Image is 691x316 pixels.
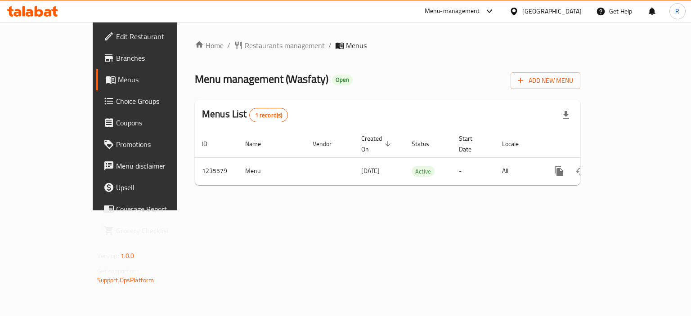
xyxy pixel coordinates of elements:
[675,6,679,16] span: R
[202,107,288,122] h2: Menus List
[332,75,353,85] div: Open
[97,274,154,286] a: Support.OpsPlatform
[495,157,541,185] td: All
[116,225,201,236] span: Grocery Checklist
[518,75,573,86] span: Add New Menu
[96,198,208,220] a: Coverage Report
[116,96,201,107] span: Choice Groups
[502,138,530,149] span: Locale
[361,165,380,177] span: [DATE]
[361,133,394,155] span: Created On
[121,250,135,262] span: 1.0.0
[96,69,208,90] a: Menus
[511,72,580,89] button: Add New Menu
[332,76,353,84] span: Open
[555,104,577,126] div: Export file
[570,160,592,182] button: Change Status
[522,6,582,16] div: [GEOGRAPHIC_DATA]
[116,182,201,193] span: Upsell
[195,40,224,51] a: Home
[96,155,208,177] a: Menu disclaimer
[97,250,119,262] span: Version:
[548,160,570,182] button: more
[195,69,328,89] span: Menu management ( Wasfaty )
[116,53,201,63] span: Branches
[96,134,208,155] a: Promotions
[116,117,201,128] span: Coupons
[195,130,642,185] table: enhanced table
[96,47,208,69] a: Branches
[227,40,230,51] li: /
[97,265,139,277] span: Get support on:
[313,138,343,149] span: Vendor
[96,177,208,198] a: Upsell
[234,40,325,51] a: Restaurants management
[346,40,367,51] span: Menus
[459,133,484,155] span: Start Date
[250,111,288,120] span: 1 record(s)
[118,74,201,85] span: Menus
[96,26,208,47] a: Edit Restaurant
[245,138,273,149] span: Name
[328,40,332,51] li: /
[452,157,495,185] td: -
[96,220,208,241] a: Grocery Checklist
[116,160,201,171] span: Menu disclaimer
[195,157,238,185] td: 1235579
[116,204,201,214] span: Coverage Report
[96,112,208,134] a: Coupons
[412,138,441,149] span: Status
[245,40,325,51] span: Restaurants management
[425,6,480,17] div: Menu-management
[202,138,219,149] span: ID
[116,139,201,150] span: Promotions
[249,108,288,122] div: Total records count
[96,90,208,112] a: Choice Groups
[116,31,201,42] span: Edit Restaurant
[195,40,580,51] nav: breadcrumb
[541,130,642,158] th: Actions
[412,166,435,177] span: Active
[238,157,305,185] td: Menu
